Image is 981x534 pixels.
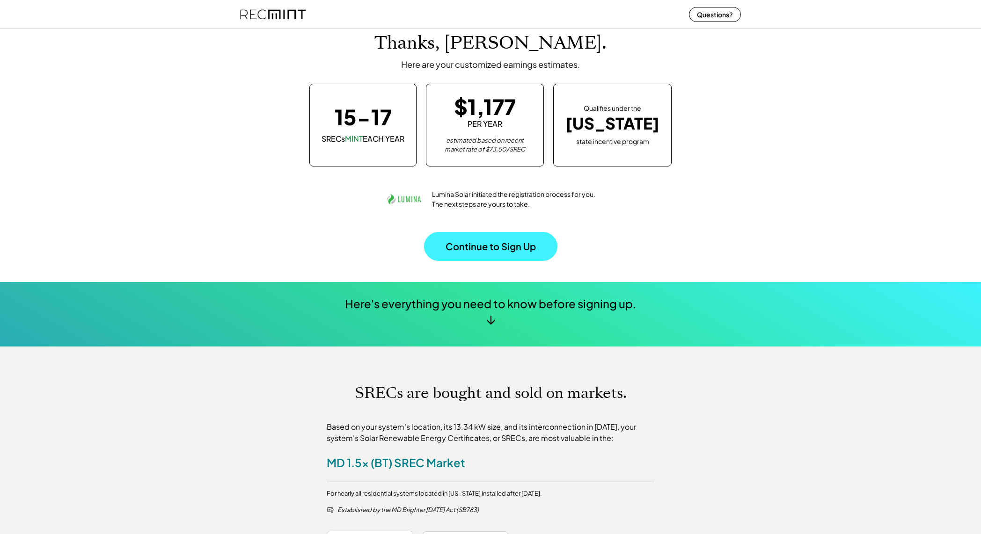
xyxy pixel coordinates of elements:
button: Continue to Sign Up [424,232,557,261]
div: estimated based on recent market rate of $73.50/SREC [438,136,532,154]
div: $1,177 [454,96,516,117]
div: SRECs EACH YEAR [322,134,404,144]
div: 15-17 [335,106,392,127]
div: For nearly all residential systems located in [US_STATE] installed after [DATE]. [327,489,542,498]
div: PER YEAR [468,119,502,129]
div: Based on your system's location, its 13.34 kW size, and its interconnection in [DATE], your syste... [327,421,654,444]
div: [US_STATE] [565,114,659,133]
div: Established by the MD Brighter [DATE] Act (SB783) [337,505,654,515]
div: Qualifies under the [584,104,641,113]
button: Questions? [689,7,741,22]
div: ↓ [486,312,495,326]
img: lumina.png [385,180,423,218]
div: MD 1.5x (BT) SREC Market [327,455,465,470]
div: Lumina Solar initiated the registration process for you. The next steps are yours to take. [432,189,596,209]
img: recmint-logotype%403x%20%281%29.jpeg [240,2,306,27]
h1: SRECs are bought and sold on markets. [355,384,627,402]
div: state incentive program [576,136,649,146]
h1: Thanks, [PERSON_NAME]. [374,32,607,54]
font: MINT [345,134,363,144]
div: Here's everything you need to know before signing up. [345,296,637,312]
div: Here are your customized earnings estimates. [401,59,580,70]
